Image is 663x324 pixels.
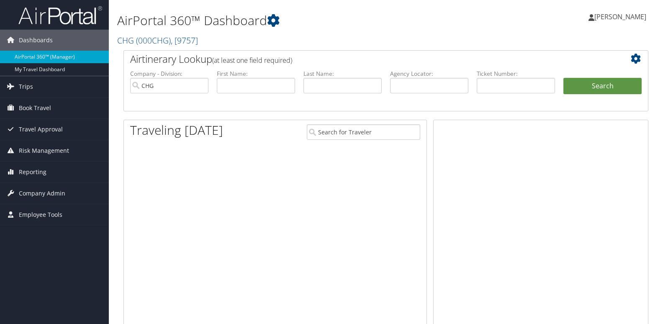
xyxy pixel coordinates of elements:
input: Search for Traveler [307,124,420,140]
a: [PERSON_NAME] [588,4,655,29]
h1: AirPortal 360™ Dashboard [117,12,475,29]
span: (at least one field required) [212,56,292,65]
label: First Name: [217,69,295,78]
img: airportal-logo.png [18,5,102,25]
label: Ticket Number: [477,69,555,78]
button: Search [563,78,642,95]
span: , [ 9757 ] [171,35,198,46]
span: Dashboards [19,30,53,51]
label: Company - Division: [130,69,208,78]
span: Travel Approval [19,119,63,140]
h1: Traveling [DATE] [130,121,223,139]
span: Reporting [19,162,46,183]
label: Last Name: [303,69,382,78]
h2: Airtinerary Lookup [130,52,598,66]
span: [PERSON_NAME] [594,12,646,21]
span: Trips [19,76,33,97]
span: Book Travel [19,98,51,118]
label: Agency Locator: [390,69,468,78]
span: ( 000CHG ) [136,35,171,46]
a: CHG [117,35,198,46]
span: Risk Management [19,140,69,161]
span: Employee Tools [19,204,62,225]
span: Company Admin [19,183,65,204]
